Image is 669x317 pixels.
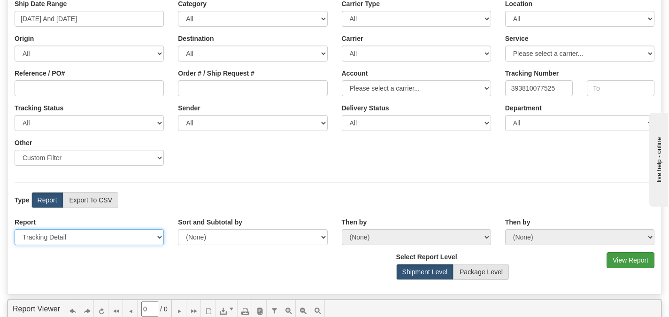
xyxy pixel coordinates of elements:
[454,264,509,280] label: Package Level
[505,34,529,43] label: Service
[342,34,363,43] label: Carrier
[342,115,491,131] select: Please ensure data set in report has been RECENTLY tracked from your Shipment History
[13,305,60,313] a: Report Viewer
[15,34,34,43] label: Origin
[342,217,367,227] label: Then by
[31,192,63,208] label: Report
[63,192,118,208] label: Export To CSV
[505,103,542,113] label: Department
[164,304,168,314] span: 0
[342,69,368,78] label: Account
[178,34,214,43] label: Destination
[396,264,454,280] label: Shipment Level
[505,69,559,78] label: Tracking Number
[15,138,32,147] label: Other
[607,252,654,268] button: View Report
[15,103,63,113] label: Tracking Status
[342,103,389,113] label: Please ensure data set in report has been RECENTLY tracked from your Shipment History
[15,69,65,78] label: Reference / PO#
[178,103,200,113] label: Sender
[647,110,668,206] iframe: chat widget
[160,304,162,314] span: /
[7,8,87,15] div: live help - online
[15,217,36,227] label: Report
[15,195,30,205] label: Type
[396,252,457,262] label: Select Report Level
[587,80,654,96] input: To
[505,80,573,96] input: From
[178,217,242,227] label: Sort and Subtotal by
[178,69,254,78] label: Order # / Ship Request #
[505,217,531,227] label: Then by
